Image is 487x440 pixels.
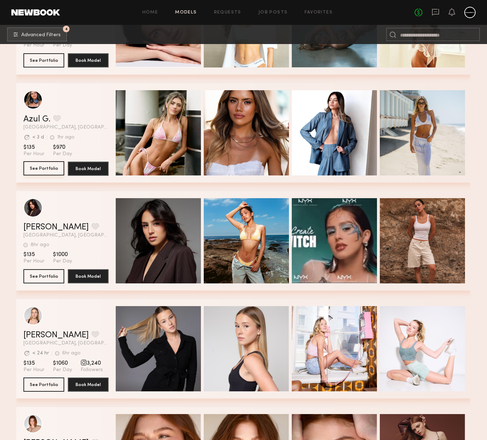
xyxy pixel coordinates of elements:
[23,42,44,49] span: Per Hour
[53,144,72,151] span: $970
[57,135,75,140] div: 1hr ago
[23,360,44,367] span: $135
[175,10,197,15] a: Models
[23,269,64,283] button: See Portfolio
[68,269,109,283] button: Book Model
[23,115,50,124] a: Azul G.
[68,377,109,392] button: Book Model
[32,135,44,140] div: < 3 d
[23,341,109,346] span: [GEOGRAPHIC_DATA], [GEOGRAPHIC_DATA]
[23,367,44,373] span: Per Hour
[53,367,72,373] span: Per Day
[23,377,64,392] button: See Portfolio
[53,360,72,367] span: $1060
[23,233,109,238] span: [GEOGRAPHIC_DATA], [GEOGRAPHIC_DATA]
[53,251,72,258] span: $1000
[214,10,241,15] a: Requests
[81,360,103,367] span: 3,240
[32,351,49,356] div: < 24 hr
[23,125,109,130] span: [GEOGRAPHIC_DATA], [GEOGRAPHIC_DATA]
[23,251,44,258] span: $135
[65,27,68,31] span: 4
[142,10,158,15] a: Home
[7,27,67,42] button: 4Advanced Filters
[23,161,64,175] button: See Portfolio
[81,367,103,373] span: Followers
[21,33,61,38] span: Advanced Filters
[23,162,64,176] a: See Portfolio
[23,331,89,339] a: [PERSON_NAME]
[62,351,81,356] div: 6hr ago
[53,151,72,157] span: Per Day
[68,162,109,176] button: Book Model
[23,144,44,151] span: $135
[23,53,64,67] button: See Portfolio
[23,223,89,232] a: [PERSON_NAME]
[53,42,72,49] span: Per Day
[23,258,44,265] span: Per Hour
[53,258,72,265] span: Per Day
[305,10,333,15] a: Favorites
[68,53,109,67] button: Book Model
[23,151,44,157] span: Per Hour
[258,10,288,15] a: Job Posts
[31,243,49,248] div: 8hr ago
